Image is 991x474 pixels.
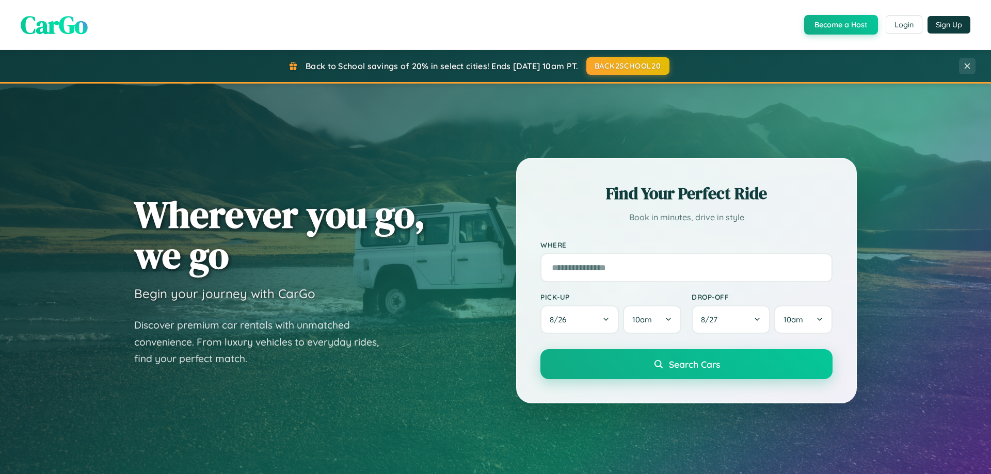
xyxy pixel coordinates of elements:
button: Sign Up [928,16,970,34]
label: Where [540,240,833,249]
h3: Begin your journey with CarGo [134,286,315,301]
span: 8 / 27 [701,315,723,324]
label: Drop-off [692,292,833,301]
span: 8 / 26 [550,315,571,324]
span: 10am [632,315,652,324]
button: Become a Host [804,15,878,35]
button: 8/26 [540,305,619,334]
label: Pick-up [540,292,681,301]
button: Search Cars [540,349,833,379]
span: Back to School savings of 20% in select cities! Ends [DATE] 10am PT. [306,61,578,71]
span: 10am [784,315,803,324]
button: 10am [623,305,681,334]
p: Discover premium car rentals with unmatched convenience. From luxury vehicles to everyday rides, ... [134,317,392,367]
h1: Wherever you go, we go [134,194,425,275]
button: 10am [774,305,833,334]
p: Book in minutes, drive in style [540,210,833,225]
button: BACK2SCHOOL20 [586,57,669,75]
button: 8/27 [692,305,770,334]
h2: Find Your Perfect Ride [540,182,833,205]
span: Search Cars [669,358,720,370]
button: Login [886,15,922,34]
span: CarGo [21,8,88,42]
